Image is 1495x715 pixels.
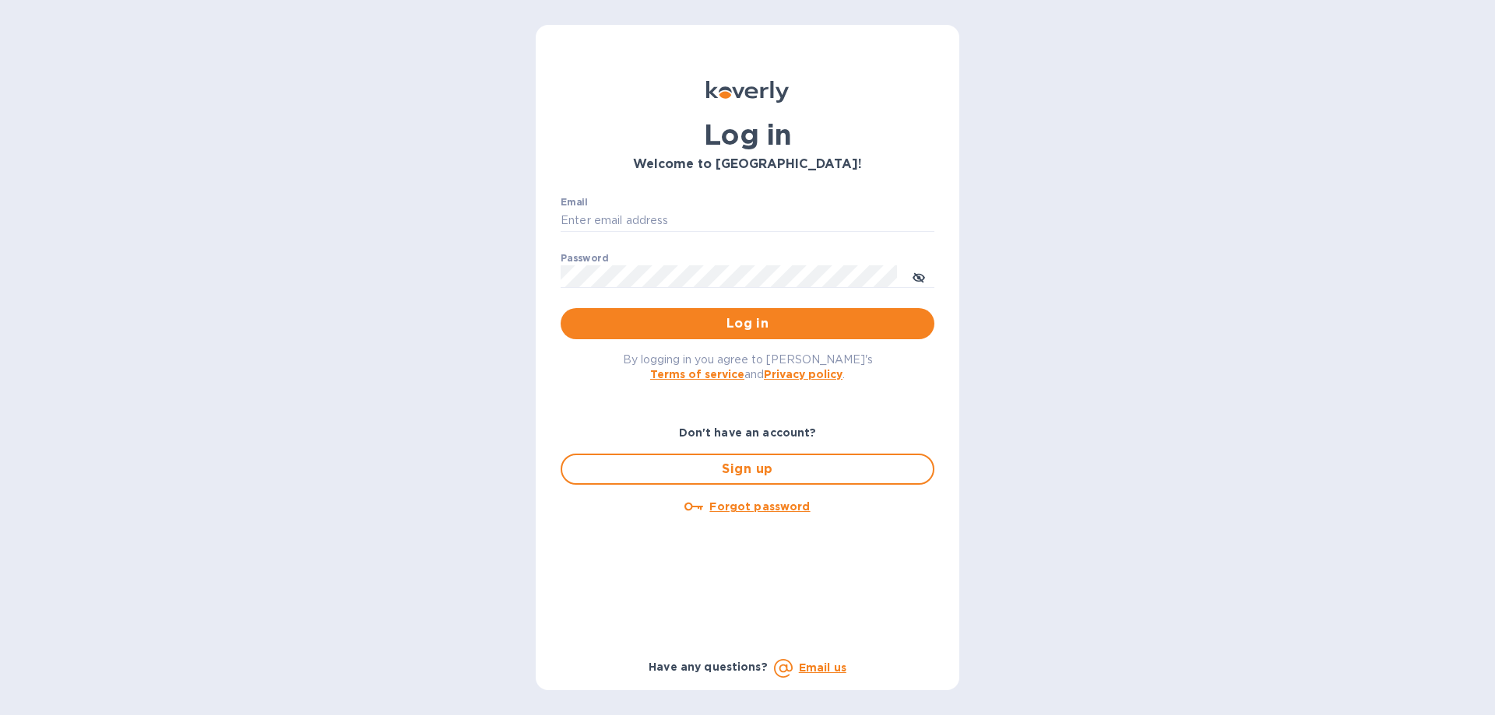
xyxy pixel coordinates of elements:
[706,81,789,103] img: Koverly
[649,661,768,673] b: Have any questions?
[573,314,922,333] span: Log in
[561,454,934,485] button: Sign up
[561,198,588,207] label: Email
[799,661,846,674] a: Email us
[903,261,934,292] button: toggle password visibility
[679,426,817,439] b: Don't have an account?
[561,254,608,263] label: Password
[764,368,842,380] a: Privacy policy
[650,368,744,380] a: Terms of service
[575,460,920,478] span: Sign up
[623,353,873,380] span: By logging in you agree to [PERSON_NAME]'s and .
[561,209,934,233] input: Enter email address
[561,118,934,151] h1: Log in
[561,157,934,172] h3: Welcome to [GEOGRAPHIC_DATA]!
[561,308,934,339] button: Log in
[709,500,810,513] u: Forgot password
